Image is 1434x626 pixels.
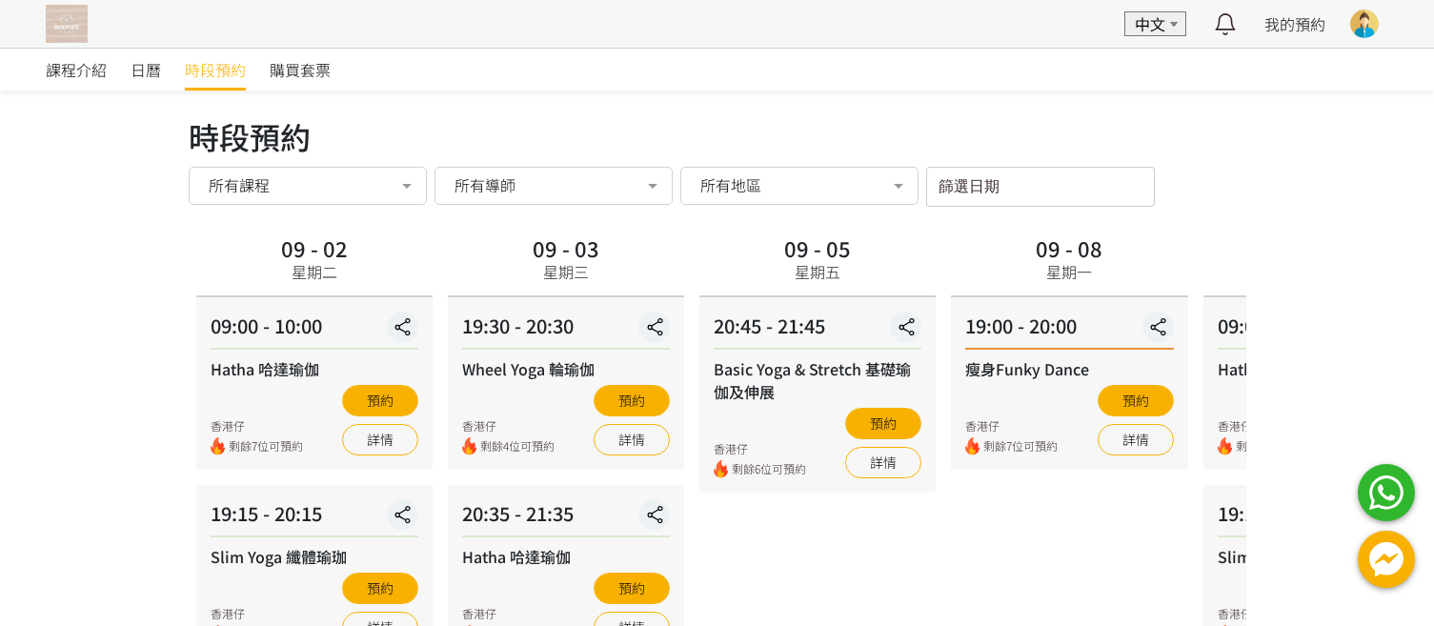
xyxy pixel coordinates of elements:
span: 購買套票 [270,58,331,81]
div: Hatha 哈達瑜伽 [1218,357,1425,380]
div: 時段預約 [189,113,1246,159]
span: 剩餘4位可預約 [480,437,555,455]
div: Hatha 哈達瑜伽 [211,357,418,380]
div: 19:00 - 20:00 [965,312,1173,350]
a: 日曆 [131,49,161,91]
div: Basic Yoga & Stretch 基礎瑜伽及伸展 [714,357,921,403]
a: 我的預約 [1264,12,1325,35]
div: Slim Yoga 纖體瑜珈 [1218,545,1425,568]
span: 所有課程 [209,175,270,194]
div: 香港仔 [462,417,555,434]
img: fire.png [714,460,728,478]
button: 預約 [594,385,670,416]
div: 09:00 - 10:00 [1218,312,1425,350]
div: 香港仔 [714,440,806,457]
div: 香港仔 [1218,417,1310,434]
button: 預約 [342,385,418,416]
a: 購買套票 [270,49,331,91]
span: 時段預約 [185,58,246,81]
div: Slim Yoga 纖體瑜珈 [211,545,418,568]
a: 時段預約 [185,49,246,91]
div: 20:35 - 21:35 [462,499,670,537]
span: 剩餘7位可預約 [1236,437,1310,455]
span: 課程介紹 [46,58,107,81]
button: 預約 [1098,385,1174,416]
div: 星期三 [543,260,589,283]
a: 詳情 [594,424,670,455]
div: 09 - 03 [533,237,599,258]
a: 詳情 [1098,424,1174,455]
div: 19:15 - 20:15 [1218,499,1425,537]
div: 09 - 05 [784,237,851,258]
img: fire.png [1218,437,1232,455]
div: 09 - 02 [281,237,348,258]
img: fire.png [211,437,225,455]
button: 預約 [594,573,670,604]
div: 09 - 08 [1036,237,1102,258]
div: 星期二 [292,260,337,283]
input: 篩選日期 [926,167,1155,207]
div: 星期五 [795,260,840,283]
span: 剩餘6位可預約 [732,460,806,478]
img: fire.png [965,437,980,455]
img: T57dtJh47iSJKDtQ57dN6xVUMYY2M0XQuGF02OI4.png [46,5,88,43]
span: 所有導師 [454,175,515,194]
div: Hatha 哈達瑜伽 [462,545,670,568]
div: 09:00 - 10:00 [211,312,418,350]
div: 香港仔 [211,417,303,434]
span: 剩餘7位可預約 [983,437,1058,455]
a: 詳情 [845,447,921,478]
div: 瘦身Funky Dance [965,357,1173,380]
div: 19:30 - 20:30 [462,312,670,350]
div: 香港仔 [462,605,555,622]
div: Wheel Yoga 輪瑜伽 [462,357,670,380]
div: 香港仔 [965,417,1058,434]
button: 預約 [845,408,921,439]
a: 詳情 [342,424,418,455]
button: 預約 [342,573,418,604]
img: fire.png [462,437,476,455]
a: 課程介紹 [46,49,107,91]
span: 日曆 [131,58,161,81]
div: 20:45 - 21:45 [714,312,921,350]
div: 香港仔 [211,605,303,622]
div: 星期一 [1046,260,1092,283]
div: 19:15 - 20:15 [211,499,418,537]
span: 所有地區 [700,175,761,194]
span: 剩餘7位可預約 [229,437,303,455]
div: 香港仔 [1218,605,1310,622]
